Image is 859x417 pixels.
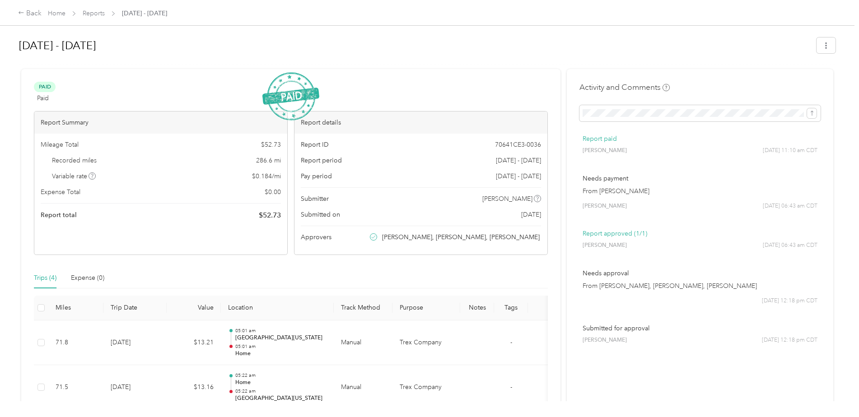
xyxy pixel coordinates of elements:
p: [GEOGRAPHIC_DATA][US_STATE] [235,394,327,403]
span: Expense Total [41,187,80,197]
p: Report paid [583,134,817,144]
span: - [510,383,512,391]
p: From [PERSON_NAME], [PERSON_NAME], [PERSON_NAME] [583,281,817,291]
p: 05:01 am [235,328,327,334]
span: Report period [301,156,342,165]
th: Trip Date [103,296,167,320]
p: 05:01 am [235,343,327,350]
span: [DATE] - [DATE] [496,171,541,181]
span: [DATE] [521,210,541,219]
p: Submitted for approval [583,324,817,333]
span: [DATE] 12:18 pm CDT [762,297,817,305]
span: Submitted on [301,210,340,219]
p: Needs payment [583,174,817,183]
span: Report total [41,210,77,220]
span: [DATE] - [DATE] [496,156,541,165]
th: Track Method [334,296,392,320]
span: Recorded miles [52,156,97,165]
span: $ 52.73 [261,140,281,149]
a: Home [48,9,65,17]
iframe: Everlance-gr Chat Button Frame [808,366,859,417]
span: Paid [34,82,56,92]
div: Trips (4) [34,273,56,283]
span: [PERSON_NAME] [583,202,627,210]
span: Approvers [301,232,331,242]
span: [PERSON_NAME] [583,336,627,344]
th: Value [167,296,221,320]
td: 71.8 [48,320,103,366]
td: [DATE] [103,365,167,410]
p: From [PERSON_NAME] [583,186,817,196]
span: [DATE] - [DATE] [122,9,167,18]
td: Trex Company [392,320,460,366]
span: [PERSON_NAME] [482,194,532,204]
td: [DATE] [103,320,167,366]
div: Report details [294,111,547,134]
p: Home [235,350,327,358]
p: 05:22 am [235,388,327,394]
span: [PERSON_NAME] [583,241,627,250]
p: Home [235,379,327,387]
th: Location [221,296,334,320]
span: [PERSON_NAME] [583,147,627,155]
span: 286.6 mi [256,156,281,165]
span: [DATE] 11:10 am CDT [763,147,817,155]
th: Notes [460,296,494,320]
td: Manual [334,320,392,366]
a: Reports [83,9,105,17]
h4: Activity and Comments [579,82,670,93]
td: Trex Company [392,365,460,410]
span: $ 0.00 [265,187,281,197]
th: Miles [48,296,103,320]
td: $13.16 [167,365,221,410]
span: $ 52.73 [259,210,281,221]
span: [DATE] 12:18 pm CDT [762,336,817,344]
span: [DATE] 06:43 am CDT [763,202,817,210]
th: Purpose [392,296,460,320]
span: [DATE] 06:43 am CDT [763,241,817,250]
td: Manual [334,365,392,410]
td: $13.21 [167,320,221,366]
div: Expense (0) [71,273,104,283]
span: Pay period [301,171,332,181]
span: $ 0.184 / mi [252,171,281,181]
p: Needs approval [583,269,817,278]
td: 71.5 [48,365,103,410]
span: Report ID [301,140,329,149]
h1: May 1 - 31, 2025 [19,35,810,56]
p: 05:22 am [235,372,327,379]
p: Report approved (1/1) [583,229,817,238]
span: Mileage Total [41,140,79,149]
div: Back [18,8,42,19]
span: Variable rate [52,171,96,181]
span: Paid [37,93,49,103]
p: [GEOGRAPHIC_DATA][US_STATE] [235,334,327,342]
th: Tags [494,296,528,320]
span: - [510,338,512,346]
div: Report Summary [34,111,287,134]
span: 70641CE3-0036 [495,140,541,149]
span: Submitter [301,194,329,204]
span: [PERSON_NAME], [PERSON_NAME], [PERSON_NAME] [382,232,540,242]
img: PaidStamp [262,72,319,120]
